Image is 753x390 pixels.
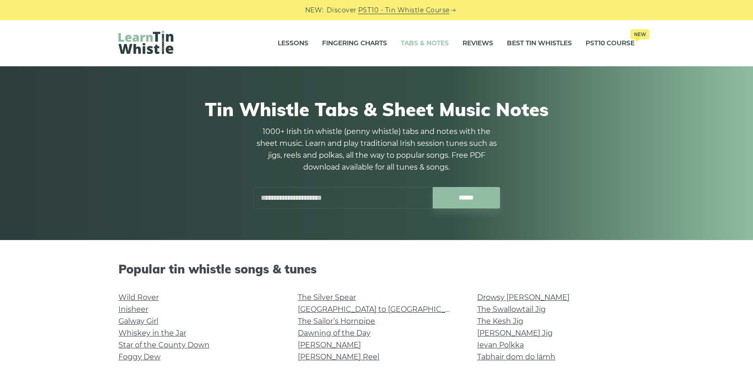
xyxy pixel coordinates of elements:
[118,305,148,314] a: Inisheer
[118,293,159,302] a: Wild Rover
[118,317,158,326] a: Galway Girl
[586,32,635,55] a: PST10 CourseNew
[401,32,449,55] a: Tabs & Notes
[298,317,375,326] a: The Sailor’s Hornpipe
[322,32,387,55] a: Fingering Charts
[477,341,524,349] a: Ievan Polkka
[477,305,546,314] a: The Swallowtail Jig
[118,98,635,120] h1: Tin Whistle Tabs & Sheet Music Notes
[477,317,523,326] a: The Kesh Jig
[118,341,210,349] a: Star of the County Down
[298,329,371,337] a: Dawning of the Day
[118,31,173,54] img: LearnTinWhistle.com
[477,329,553,337] a: [PERSON_NAME] Jig
[298,305,467,314] a: [GEOGRAPHIC_DATA] to [GEOGRAPHIC_DATA]
[298,341,361,349] a: [PERSON_NAME]
[463,32,493,55] a: Reviews
[278,32,308,55] a: Lessons
[630,29,649,39] span: New
[507,32,572,55] a: Best Tin Whistles
[118,329,186,337] a: Whiskey in the Jar
[298,293,356,302] a: The Silver Spear
[298,353,379,361] a: [PERSON_NAME] Reel
[118,262,635,276] h2: Popular tin whistle songs & tunes
[253,126,500,173] p: 1000+ Irish tin whistle (penny whistle) tabs and notes with the sheet music. Learn and play tradi...
[118,353,161,361] a: Foggy Dew
[477,293,570,302] a: Drowsy [PERSON_NAME]
[477,353,555,361] a: Tabhair dom do lámh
